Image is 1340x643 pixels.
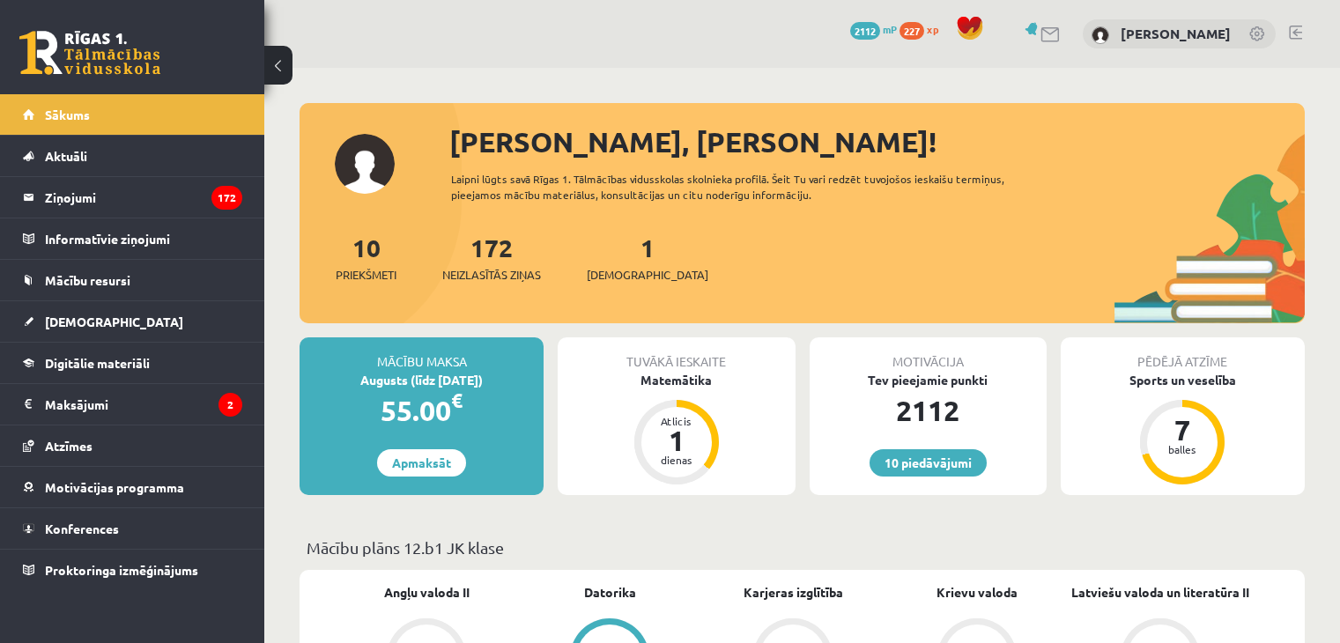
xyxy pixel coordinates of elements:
span: Sākums [45,107,90,122]
a: [PERSON_NAME] [1121,25,1231,42]
a: [DEMOGRAPHIC_DATA] [23,301,242,342]
a: Motivācijas programma [23,467,242,507]
span: 227 [900,22,924,40]
a: Konferences [23,508,242,549]
img: Nikola Erliha [1092,26,1109,44]
a: Mācību resursi [23,260,242,300]
div: Pēdējā atzīme [1061,337,1305,371]
a: Karjeras izglītība [744,583,843,602]
span: Atzīmes [45,438,93,454]
div: Laipni lūgts savā Rīgas 1. Tālmācības vidusskolas skolnieka profilā. Šeit Tu vari redzēt tuvojošo... [451,171,1055,203]
span: Motivācijas programma [45,479,184,495]
span: [DEMOGRAPHIC_DATA] [45,314,183,329]
a: Ziņojumi172 [23,177,242,218]
div: 55.00 [300,389,544,432]
span: Priekšmeti [336,266,396,284]
a: Apmaksāt [377,449,466,477]
div: Tuvākā ieskaite [558,337,795,371]
a: Matemātika Atlicis 1 dienas [558,371,795,487]
a: Datorika [584,583,636,602]
a: 227 xp [900,22,947,36]
div: 1 [650,426,703,455]
span: Konferences [45,521,119,536]
div: [PERSON_NAME], [PERSON_NAME]! [449,121,1305,163]
i: 172 [211,186,242,210]
div: Atlicis [650,416,703,426]
legend: Informatīvie ziņojumi [45,218,242,259]
div: 2112 [810,389,1047,432]
a: 1[DEMOGRAPHIC_DATA] [587,232,708,284]
a: Krievu valoda [937,583,1018,602]
div: balles [1156,444,1209,455]
a: Proktoringa izmēģinājums [23,550,242,590]
div: Motivācija [810,337,1047,371]
legend: Ziņojumi [45,177,242,218]
a: Aktuāli [23,136,242,176]
span: Neizlasītās ziņas [442,266,541,284]
a: Maksājumi2 [23,384,242,425]
div: Matemātika [558,371,795,389]
a: Rīgas 1. Tālmācības vidusskola [19,31,160,75]
span: Aktuāli [45,148,87,164]
div: Mācību maksa [300,337,544,371]
a: Sākums [23,94,242,135]
a: 10 piedāvājumi [870,449,987,477]
a: Sports un veselība 7 balles [1061,371,1305,487]
div: 7 [1156,416,1209,444]
span: xp [927,22,938,36]
span: Proktoringa izmēģinājums [45,562,198,578]
a: Latviešu valoda un literatūra II [1071,583,1249,602]
a: Digitālie materiāli [23,343,242,383]
span: € [451,388,463,413]
legend: Maksājumi [45,384,242,425]
span: Mācību resursi [45,272,130,288]
p: Mācību plāns 12.b1 JK klase [307,536,1298,559]
a: 172Neizlasītās ziņas [442,232,541,284]
div: Tev pieejamie punkti [810,371,1047,389]
a: Angļu valoda II [384,583,470,602]
a: Atzīmes [23,425,242,466]
i: 2 [218,393,242,417]
span: mP [883,22,897,36]
a: 2112 mP [850,22,897,36]
a: Informatīvie ziņojumi [23,218,242,259]
a: 10Priekšmeti [336,232,396,284]
div: Augusts (līdz [DATE]) [300,371,544,389]
div: dienas [650,455,703,465]
span: 2112 [850,22,880,40]
span: Digitālie materiāli [45,355,150,371]
span: [DEMOGRAPHIC_DATA] [587,266,708,284]
div: Sports un veselība [1061,371,1305,389]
